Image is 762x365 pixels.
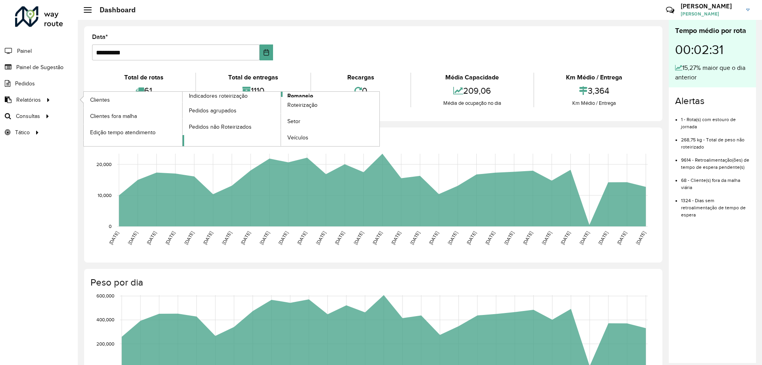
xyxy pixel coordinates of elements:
[96,293,114,298] text: 600,000
[84,124,182,140] a: Edição tempo atendimento
[313,82,408,99] div: 0
[675,25,750,36] div: Tempo médio por rota
[146,230,157,245] text: [DATE]
[109,224,112,229] text: 0
[287,117,300,126] span: Setor
[681,130,750,151] li: 268,75 kg - Total de peso não roteirizado
[281,97,379,113] a: Roteirização
[413,82,531,99] div: 209,06
[198,82,308,99] div: 1110
[183,102,281,118] a: Pedidos agrupados
[189,106,237,115] span: Pedidos agrupados
[98,193,112,198] text: 10,000
[96,341,114,346] text: 200,000
[287,92,313,100] span: Romaneio
[189,123,252,131] span: Pedidos não Roteirizados
[675,63,750,82] div: 15,27% maior que o dia anterior
[409,230,421,245] text: [DATE]
[94,73,193,82] div: Total de rotas
[681,10,740,17] span: [PERSON_NAME]
[287,101,317,109] span: Roteirização
[413,73,531,82] div: Média Capacidade
[189,92,248,100] span: Indicadores roteirização
[503,230,515,245] text: [DATE]
[541,230,552,245] text: [DATE]
[164,230,176,245] text: [DATE]
[90,128,156,137] span: Edição tempo atendimento
[635,230,647,245] text: [DATE]
[183,230,195,245] text: [DATE]
[522,230,533,245] text: [DATE]
[202,230,214,245] text: [DATE]
[681,151,750,171] li: 9614 - Retroalimentação(ões) de tempo de espera pendente(s)
[259,230,270,245] text: [DATE]
[536,82,652,99] div: 3,364
[536,99,652,107] div: Km Médio / Entrega
[681,2,740,10] h3: [PERSON_NAME]
[15,128,30,137] span: Tático
[127,230,139,245] text: [DATE]
[287,133,308,142] span: Veículos
[428,230,439,245] text: [DATE]
[281,130,379,146] a: Veículos
[90,277,654,288] h4: Peso por dia
[221,230,233,245] text: [DATE]
[92,6,136,14] h2: Dashboard
[16,112,40,120] span: Consultas
[15,79,35,88] span: Pedidos
[675,36,750,63] div: 00:02:31
[675,95,750,107] h4: Alertas
[353,230,364,245] text: [DATE]
[681,191,750,218] li: 1324 - Dias sem retroalimentação de tempo de espera
[84,92,182,108] a: Clientes
[108,230,119,245] text: [DATE]
[616,230,627,245] text: [DATE]
[198,73,308,82] div: Total de entregas
[296,230,308,245] text: [DATE]
[96,317,114,323] text: 400,000
[662,2,679,19] a: Contato Rápido
[94,82,193,99] div: 61
[578,230,590,245] text: [DATE]
[260,44,273,60] button: Choose Date
[92,32,108,42] label: Data
[17,47,32,55] span: Painel
[281,114,379,129] a: Setor
[183,119,281,135] a: Pedidos não Roteirizados
[413,99,531,107] div: Média de ocupação no dia
[597,230,609,245] text: [DATE]
[447,230,458,245] text: [DATE]
[484,230,496,245] text: [DATE]
[84,108,182,124] a: Clientes fora malha
[240,230,251,245] text: [DATE]
[277,230,289,245] text: [DATE]
[84,92,281,146] a: Indicadores roteirização
[466,230,477,245] text: [DATE]
[90,96,110,104] span: Clientes
[96,162,112,167] text: 20,000
[536,73,652,82] div: Km Médio / Entrega
[90,112,137,120] span: Clientes fora malha
[16,96,41,104] span: Relatórios
[390,230,402,245] text: [DATE]
[313,73,408,82] div: Recargas
[183,92,380,146] a: Romaneio
[560,230,571,245] text: [DATE]
[681,110,750,130] li: 1 - Rota(s) com estouro de jornada
[681,171,750,191] li: 68 - Cliente(s) fora da malha viária
[334,230,345,245] text: [DATE]
[315,230,327,245] text: [DATE]
[16,63,63,71] span: Painel de Sugestão
[371,230,383,245] text: [DATE]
